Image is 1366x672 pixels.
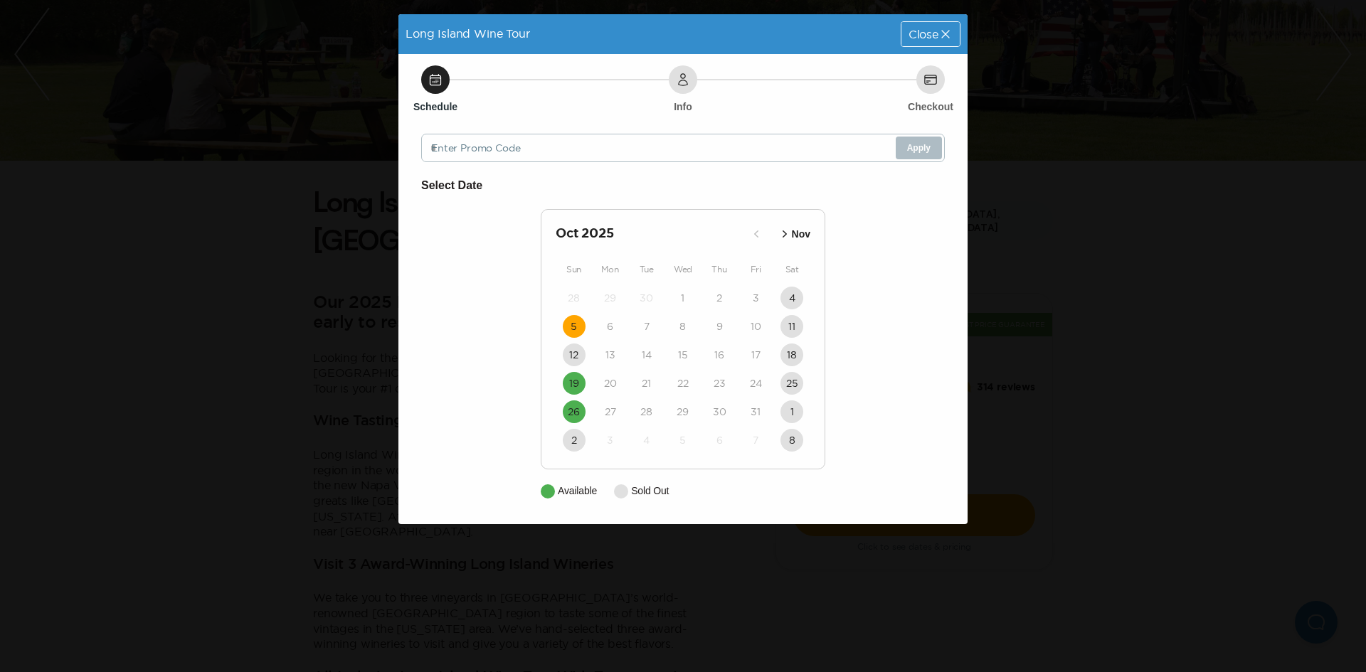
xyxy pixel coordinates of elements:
[640,291,653,305] time: 30
[708,429,731,452] button: 6
[599,429,622,452] button: 3
[751,348,761,362] time: 17
[568,291,580,305] time: 28
[635,315,658,338] button: 7
[563,343,586,366] button: 12
[605,348,615,362] time: 13
[744,429,767,452] button: 7
[744,315,767,338] button: 10
[635,400,658,423] button: 28
[571,433,577,447] time: 2
[708,400,731,423] button: 30
[708,287,731,309] button: 2
[774,261,810,278] div: Sat
[640,405,652,419] time: 28
[672,287,694,309] button: 1
[738,261,774,278] div: Fri
[599,287,622,309] button: 29
[678,348,688,362] time: 15
[413,100,457,114] h6: Schedule
[773,223,815,246] button: Nov
[635,343,658,366] button: 14
[571,319,577,334] time: 5
[607,433,613,447] time: 3
[716,319,723,334] time: 9
[569,348,578,362] time: 12
[635,372,658,395] button: 21
[599,343,622,366] button: 13
[556,224,745,244] h2: Oct 2025
[780,429,803,452] button: 8
[790,405,794,419] time: 1
[792,227,810,242] p: Nov
[681,291,684,305] time: 1
[665,261,701,278] div: Wed
[563,287,586,309] button: 28
[714,348,724,362] time: 16
[563,400,586,423] button: 26
[753,291,759,305] time: 3
[643,433,650,447] time: 4
[780,315,803,338] button: 11
[708,372,731,395] button: 23
[744,343,767,366] button: 17
[780,343,803,366] button: 18
[780,287,803,309] button: 4
[744,287,767,309] button: 3
[635,287,658,309] button: 30
[789,433,795,447] time: 8
[563,372,586,395] button: 19
[708,315,731,338] button: 9
[642,348,652,362] time: 14
[672,343,694,366] button: 15
[599,372,622,395] button: 20
[631,484,669,498] p: Sold Out
[672,429,694,452] button: 5
[563,429,586,452] button: 2
[604,291,616,305] time: 29
[708,343,731,366] button: 16
[701,261,738,278] div: Thu
[677,405,689,419] time: 29
[556,261,592,278] div: Sun
[421,176,945,195] h6: Select Date
[744,400,767,423] button: 31
[753,433,758,447] time: 7
[751,319,761,334] time: 10
[674,100,692,114] h6: Info
[744,372,767,395] button: 24
[599,315,622,338] button: 6
[716,433,723,447] time: 6
[787,348,797,362] time: 18
[679,433,686,447] time: 5
[644,319,650,334] time: 7
[592,261,628,278] div: Mon
[563,315,586,338] button: 5
[607,319,613,334] time: 6
[642,376,651,390] time: 21
[628,261,665,278] div: Tue
[569,376,579,390] time: 19
[714,376,726,390] time: 23
[789,291,795,305] time: 4
[677,376,689,390] time: 22
[788,319,795,334] time: 11
[672,372,694,395] button: 22
[635,429,658,452] button: 4
[605,405,616,419] time: 27
[672,400,694,423] button: 29
[908,100,953,114] h6: Checkout
[604,376,617,390] time: 20
[406,27,530,40] span: Long Island Wine Tour
[679,319,686,334] time: 8
[750,376,762,390] time: 24
[786,376,798,390] time: 25
[672,315,694,338] button: 8
[599,400,622,423] button: 27
[780,400,803,423] button: 1
[568,405,580,419] time: 26
[716,291,722,305] time: 2
[751,405,761,419] time: 31
[558,484,597,498] p: Available
[780,372,803,395] button: 25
